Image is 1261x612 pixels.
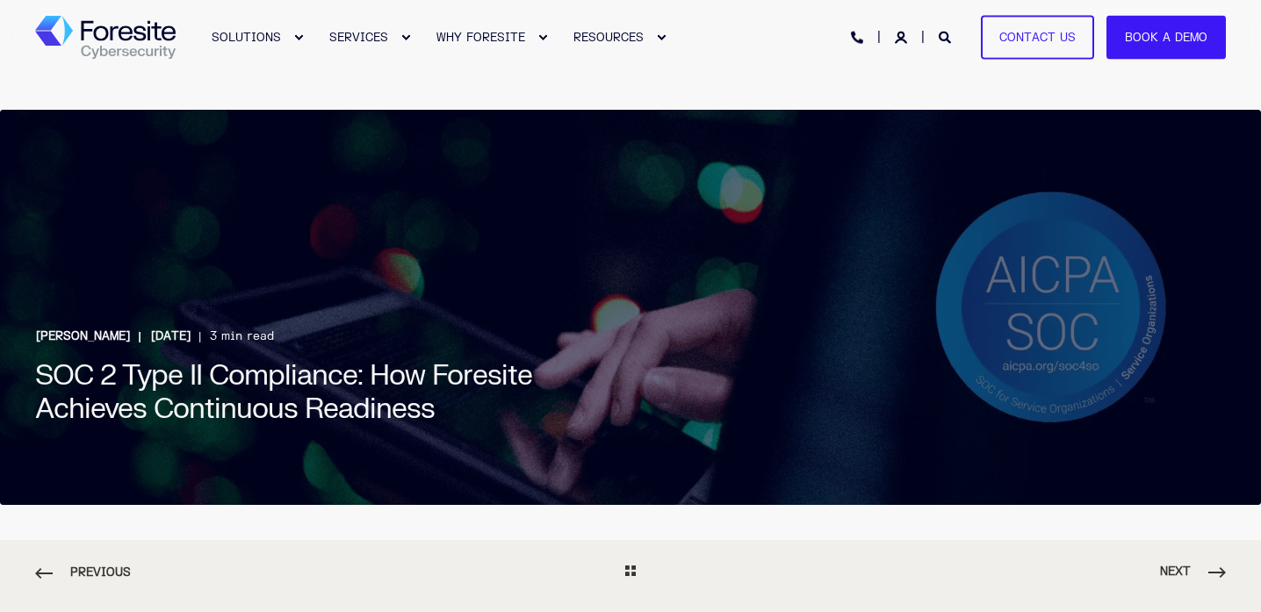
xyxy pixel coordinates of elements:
span: Next [1160,562,1226,581]
span: 3 min read [191,327,274,350]
a: Contact Us [981,15,1094,60]
a: Go Back [625,563,636,582]
span: RESOURCES [573,30,644,44]
a: Back to Home [35,16,176,60]
a: Login [895,29,911,44]
a: [PERSON_NAME] [35,327,131,350]
a: Previous Page [35,563,131,582]
img: Foresite logo, a hexagon shape of blues with a directional arrow to the right hand side, and the ... [35,16,176,60]
span: [DATE] [131,327,191,350]
span: Previous [35,563,131,582]
span: SOLUTIONS [212,30,281,44]
div: Expand WHY FORESITE [537,32,548,43]
div: Expand SOLUTIONS [293,32,304,43]
span: WHY FORESITE [436,30,525,44]
div: Expand RESOURCES [656,32,667,43]
a: Book a Demo [1106,15,1226,60]
span: SOC 2 Type II Compliance: How Foresite Achieves Continuous Readiness [35,357,532,427]
a: Open Search [939,29,955,44]
a: Next Page [1160,562,1226,581]
div: Expand SERVICES [400,32,411,43]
